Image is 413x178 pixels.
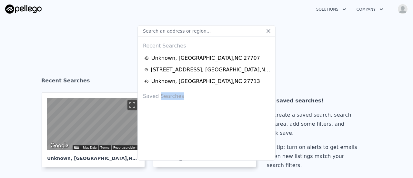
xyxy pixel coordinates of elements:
[267,110,360,138] div: To create a saved search, search an area, add some filters, and click save.
[49,141,70,150] img: Google
[144,78,271,85] a: Unknown, [GEOGRAPHIC_DATA],NC 27713
[47,98,139,150] div: Street View
[47,98,139,150] div: Map
[47,150,139,162] div: Unknown , [GEOGRAPHIC_DATA]
[144,66,271,74] a: [STREET_ADDRESS], [GEOGRAPHIC_DATA],NC 27610
[351,4,388,15] button: Company
[100,146,109,149] a: Terms (opens in new tab)
[41,72,372,92] div: Recent Searches
[267,143,360,170] div: Pro tip: turn on alerts to get emails when new listings match your search filters.
[113,146,137,149] a: Report a problem
[127,156,153,161] span: , NC 27707
[137,25,276,37] input: Search an address or region...
[398,4,408,14] img: avatar
[144,54,271,62] a: Unknown, [GEOGRAPHIC_DATA],NC 27707
[151,78,260,85] div: Unknown , [GEOGRAPHIC_DATA] , NC 27713
[49,141,70,150] a: Open this area in Google Maps (opens a new window)
[83,145,96,150] button: Map Data
[311,4,351,15] button: Solutions
[74,146,79,149] button: Keyboard shortcuts
[267,96,360,105] div: No saved searches!
[151,66,271,74] div: [STREET_ADDRESS] , [GEOGRAPHIC_DATA] , NC 27610
[42,92,150,167] a: Map Unknown, [GEOGRAPHIC_DATA],NC 27707
[140,37,273,52] div: Recent Searches
[151,54,260,62] div: Unknown , [GEOGRAPHIC_DATA] , NC 27707
[127,100,137,110] button: Toggle fullscreen view
[5,5,42,14] img: Pellego
[140,87,273,103] div: Saved Searches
